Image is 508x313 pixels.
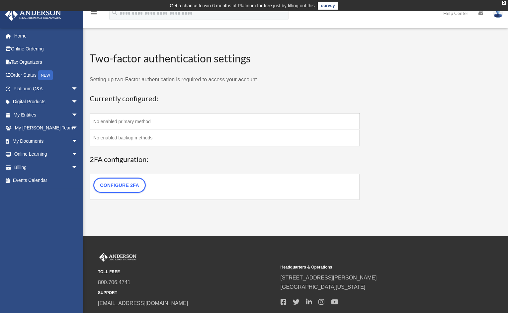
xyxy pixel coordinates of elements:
small: TOLL FREE [98,269,276,275]
small: Headquarters & Operations [281,264,459,271]
span: arrow_drop_down [71,161,85,174]
a: Platinum Q&Aarrow_drop_down [5,82,88,95]
a: Order StatusNEW [5,69,88,82]
a: My Documentsarrow_drop_down [5,134,88,148]
a: 800.706.4741 [98,279,130,285]
span: arrow_drop_down [71,148,85,161]
div: close [502,1,506,5]
img: User Pic [493,8,503,18]
span: arrow_drop_down [71,134,85,148]
a: Billingarrow_drop_down [5,161,88,174]
h3: Currently configured: [90,94,360,104]
a: Online Learningarrow_drop_down [5,148,88,161]
span: arrow_drop_down [71,108,85,122]
a: [EMAIL_ADDRESS][DOMAIN_NAME] [98,300,188,306]
td: No enabled backup methods [90,130,360,146]
a: Digital Productsarrow_drop_down [5,95,88,109]
a: survey [318,2,338,10]
a: My Entitiesarrow_drop_down [5,108,88,121]
a: Online Ordering [5,42,88,56]
a: Home [5,29,88,42]
a: menu [90,12,98,17]
a: [STREET_ADDRESS][PERSON_NAME] [281,275,377,280]
p: Setting up two-Factor authentication is required to access your account. [90,75,360,84]
a: [GEOGRAPHIC_DATA][US_STATE] [281,284,366,290]
a: Events Calendar [5,174,88,187]
div: NEW [38,70,53,80]
small: SUPPORT [98,289,276,296]
span: arrow_drop_down [71,121,85,135]
h2: Two-factor authentication settings [90,51,360,66]
a: Tax Organizers [5,55,88,69]
div: Get a chance to win 6 months of Platinum for free just by filling out this [170,2,315,10]
img: Anderson Advisors Platinum Portal [3,8,63,21]
i: menu [90,9,98,17]
td: No enabled primary method [90,114,360,130]
span: arrow_drop_down [71,82,85,96]
span: arrow_drop_down [71,95,85,109]
h3: 2FA configuration: [90,154,360,165]
img: Anderson Advisors Platinum Portal [98,253,138,262]
i: search [111,9,118,16]
a: My [PERSON_NAME] Teamarrow_drop_down [5,121,88,135]
a: Configure 2FA [93,178,146,193]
